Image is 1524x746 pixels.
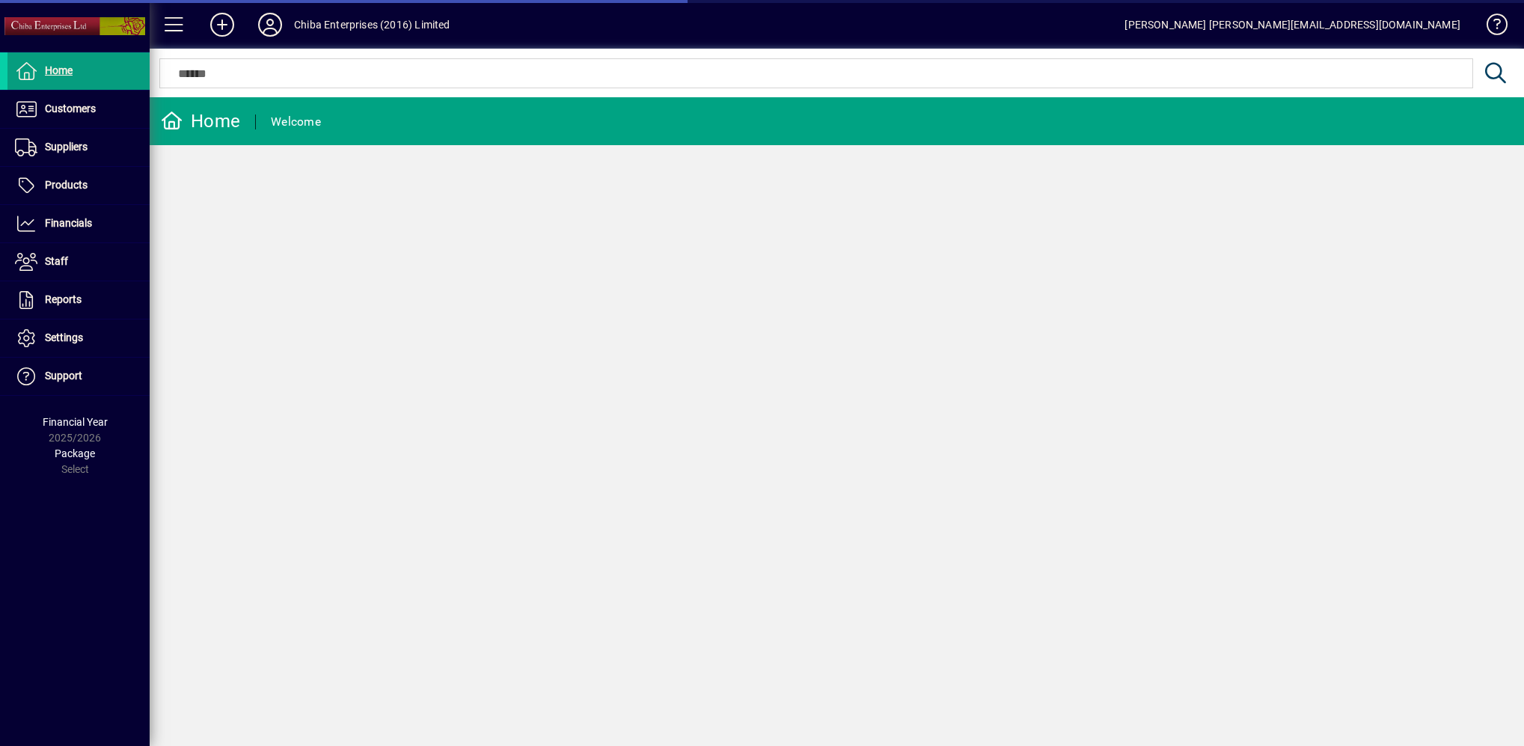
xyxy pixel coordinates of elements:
[45,103,96,114] span: Customers
[1124,13,1460,37] div: [PERSON_NAME] [PERSON_NAME][EMAIL_ADDRESS][DOMAIN_NAME]
[43,416,108,428] span: Financial Year
[161,109,240,133] div: Home
[7,358,150,395] a: Support
[45,293,82,305] span: Reports
[45,255,68,267] span: Staff
[45,64,73,76] span: Home
[7,243,150,281] a: Staff
[7,281,150,319] a: Reports
[45,179,88,191] span: Products
[246,11,294,38] button: Profile
[45,141,88,153] span: Suppliers
[45,370,82,382] span: Support
[45,331,83,343] span: Settings
[7,205,150,242] a: Financials
[7,129,150,166] a: Suppliers
[198,11,246,38] button: Add
[294,13,450,37] div: Chiba Enterprises (2016) Limited
[7,167,150,204] a: Products
[55,447,95,459] span: Package
[45,217,92,229] span: Financials
[7,320,150,357] a: Settings
[271,110,321,134] div: Welcome
[7,91,150,128] a: Customers
[1475,3,1505,52] a: Knowledge Base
